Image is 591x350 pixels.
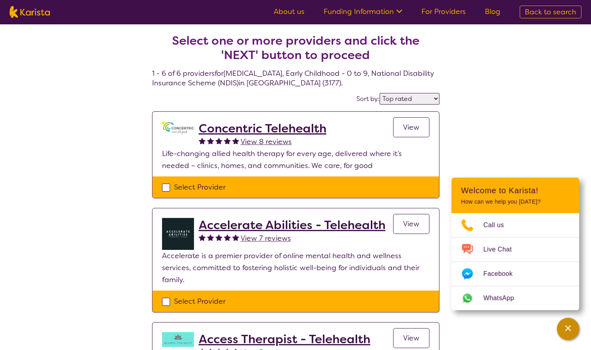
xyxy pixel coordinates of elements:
a: Blog [485,7,500,16]
img: fullstar [215,234,222,241]
h4: 1 - 6 of 6 providers for [MEDICAL_DATA] , Early Childhood - 0 to 9 , National Disability Insuranc... [152,14,439,88]
p: Life-changing allied health therapy for every age, delivered where it’s needed – clinics, homes, ... [162,148,429,172]
p: How can we help you [DATE]? [461,198,569,205]
img: fullstar [207,234,214,241]
a: Accelerate Abilities - Telehealth [199,218,385,232]
h2: Select one or more providers and click the 'NEXT' button to proceed [162,34,430,62]
img: fullstar [224,137,231,144]
label: Sort by: [356,95,380,103]
img: fullstar [232,234,239,241]
img: fullstar [199,137,206,144]
img: fullstar [215,137,222,144]
span: WhatsApp [483,292,524,304]
button: Channel Menu [557,318,579,340]
ul: Choose channel [451,213,579,310]
img: hzy3j6chfzohyvwdpojv.png [162,332,194,347]
span: Facebook [483,268,522,280]
a: View [393,117,429,137]
img: byb1jkvtmcu0ftjdkjvo.png [162,218,194,250]
span: View 8 reviews [241,137,292,146]
span: Live Chat [483,243,521,255]
h2: Welcome to Karista! [461,186,569,195]
span: View [403,219,419,229]
img: fullstar [224,234,231,241]
a: Access Therapist - Telehealth [199,332,370,346]
img: fullstar [207,137,214,144]
img: gbybpnyn6u9ix5kguem6.png [162,121,194,134]
a: Funding Information [324,7,402,16]
img: Karista logo [10,6,50,18]
span: View 7 reviews [241,233,291,243]
a: For Providers [421,7,466,16]
a: Back to search [520,6,581,18]
div: Channel Menu [451,178,579,310]
img: fullstar [232,137,239,144]
a: View 7 reviews [241,232,291,244]
span: Call us [483,219,514,231]
a: View 8 reviews [241,136,292,148]
a: Concentric Telehealth [199,121,326,136]
p: Accelerate is a premier provider of online mental health and wellness services, committed to fost... [162,250,429,286]
span: View [403,123,419,132]
a: About us [274,7,304,16]
a: View [393,328,429,348]
span: View [403,333,419,343]
img: fullstar [199,234,206,241]
a: Web link opens in a new tab. [451,286,579,310]
span: Back to search [525,7,576,17]
a: View [393,214,429,234]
